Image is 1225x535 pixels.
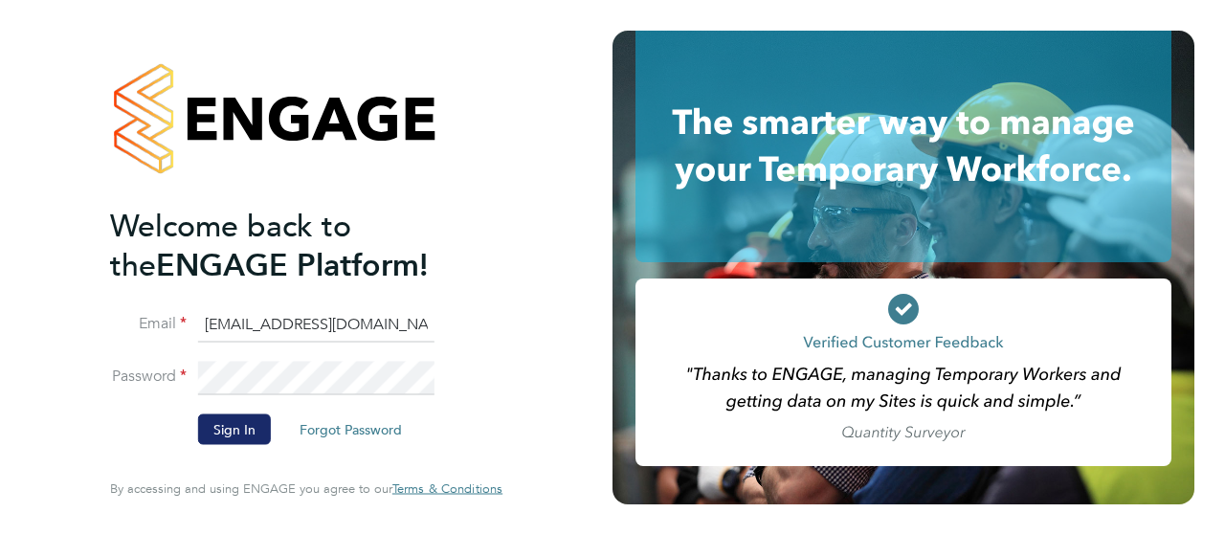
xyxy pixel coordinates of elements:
[110,207,351,283] span: Welcome back to the
[110,206,483,284] h2: ENGAGE Platform!
[284,414,417,445] button: Forgot Password
[392,480,502,497] span: Terms & Conditions
[110,367,187,387] label: Password
[198,307,434,342] input: Enter your work email...
[110,313,187,333] label: Email
[110,480,502,497] span: By accessing and using ENGAGE you agree to our
[392,481,502,497] a: Terms & Conditions
[198,414,271,445] button: Sign In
